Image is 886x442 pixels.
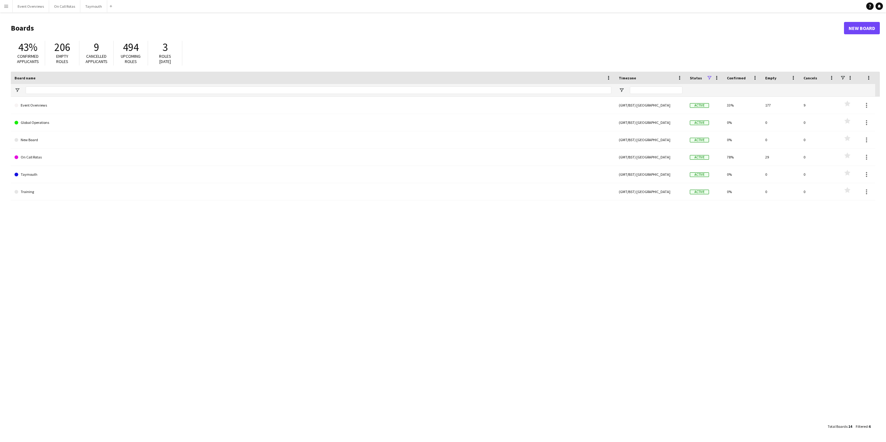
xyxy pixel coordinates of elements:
[11,23,844,33] h1: Boards
[762,131,800,148] div: 0
[690,76,702,80] span: Status
[765,76,776,80] span: Empty
[121,53,141,64] span: Upcoming roles
[800,97,838,114] div: 9
[804,76,817,80] span: Cancels
[723,166,762,183] div: 0%
[800,114,838,131] div: 0
[15,97,611,114] a: Event Overviews
[56,53,68,64] span: Empty roles
[15,114,611,131] a: Global Operations
[800,149,838,166] div: 0
[690,155,709,160] span: Active
[15,76,36,80] span: Board name
[762,149,800,166] div: 29
[80,0,107,12] button: Taymouth
[54,40,70,54] span: 206
[762,97,800,114] div: 177
[619,87,624,93] button: Open Filter Menu
[86,53,108,64] span: Cancelled applicants
[15,183,611,200] a: Training
[800,131,838,148] div: 0
[828,420,852,432] div: :
[690,190,709,194] span: Active
[727,76,746,80] span: Confirmed
[690,172,709,177] span: Active
[615,183,686,200] div: (GMT/BST) [GEOGRAPHIC_DATA]
[615,131,686,148] div: (GMT/BST) [GEOGRAPHIC_DATA]
[844,22,880,34] a: New Board
[162,40,168,54] span: 3
[615,166,686,183] div: (GMT/BST) [GEOGRAPHIC_DATA]
[18,40,37,54] span: 43%
[869,424,871,429] span: 6
[800,166,838,183] div: 0
[723,131,762,148] div: 0%
[17,53,39,64] span: Confirmed applicants
[690,103,709,108] span: Active
[848,424,852,429] span: 14
[15,166,611,183] a: Taymouth
[828,424,847,429] span: Total Boards
[856,420,871,432] div: :
[615,149,686,166] div: (GMT/BST) [GEOGRAPHIC_DATA]
[15,131,611,149] a: New Board
[15,149,611,166] a: On Call Rotas
[762,183,800,200] div: 0
[615,114,686,131] div: (GMT/BST) [GEOGRAPHIC_DATA]
[723,97,762,114] div: 33%
[49,0,80,12] button: On Call Rotas
[690,138,709,142] span: Active
[723,114,762,131] div: 0%
[159,53,171,64] span: Roles [DATE]
[856,424,868,429] span: Filtered
[615,97,686,114] div: (GMT/BST) [GEOGRAPHIC_DATA]
[123,40,139,54] span: 494
[15,87,20,93] button: Open Filter Menu
[690,120,709,125] span: Active
[94,40,99,54] span: 9
[13,0,49,12] button: Event Overviews
[723,183,762,200] div: 0%
[762,166,800,183] div: 0
[619,76,636,80] span: Timezone
[800,183,838,200] div: 0
[762,114,800,131] div: 0
[630,86,682,94] input: Timezone Filter Input
[723,149,762,166] div: 78%
[26,86,611,94] input: Board name Filter Input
